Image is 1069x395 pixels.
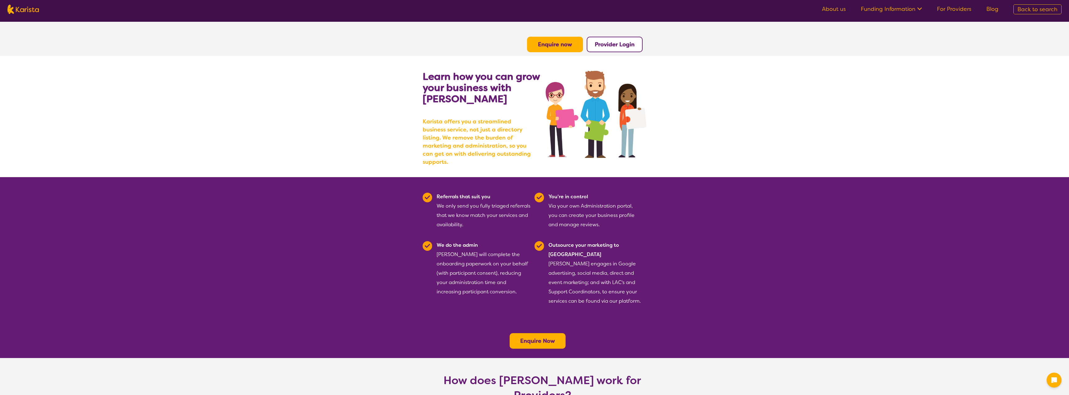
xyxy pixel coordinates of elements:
b: Outsource your marketing to [GEOGRAPHIC_DATA] [548,242,619,258]
div: Via your own Administration portal, you can create your business profile and manage reviews. [548,192,643,229]
button: Provider Login [587,37,643,52]
b: You're in control [548,193,588,200]
div: [PERSON_NAME] will complete the onboarding paperwork on your behalf (with participant consent), r... [437,241,531,306]
a: Back to search [1013,4,1062,14]
span: Back to search [1017,6,1058,13]
img: Tick [423,193,432,202]
img: grow your business with Karista [546,71,646,158]
b: Karista offers you a streamlined business service, not just a directory listing. We remove the bu... [423,117,534,166]
a: Enquire Now [520,337,555,345]
button: Enquire Now [510,333,566,349]
img: Tick [534,193,544,202]
b: Referrals that suit you [437,193,490,200]
img: Tick [534,241,544,251]
div: We only send you fully triaged referrals that we know match your services and availability. [437,192,531,229]
img: Karista logo [7,5,39,14]
a: For Providers [937,5,971,13]
div: [PERSON_NAME] engages in Google advertising, social media, direct and event marketing; and with L... [548,241,643,306]
img: Tick [423,241,432,251]
a: Blog [986,5,998,13]
button: Enquire now [527,37,583,52]
a: Funding Information [861,5,922,13]
a: About us [822,5,846,13]
b: Learn how you can grow your business with [PERSON_NAME] [423,70,540,105]
a: Provider Login [595,41,635,48]
b: We do the admin [437,242,478,248]
a: Enquire now [538,41,572,48]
